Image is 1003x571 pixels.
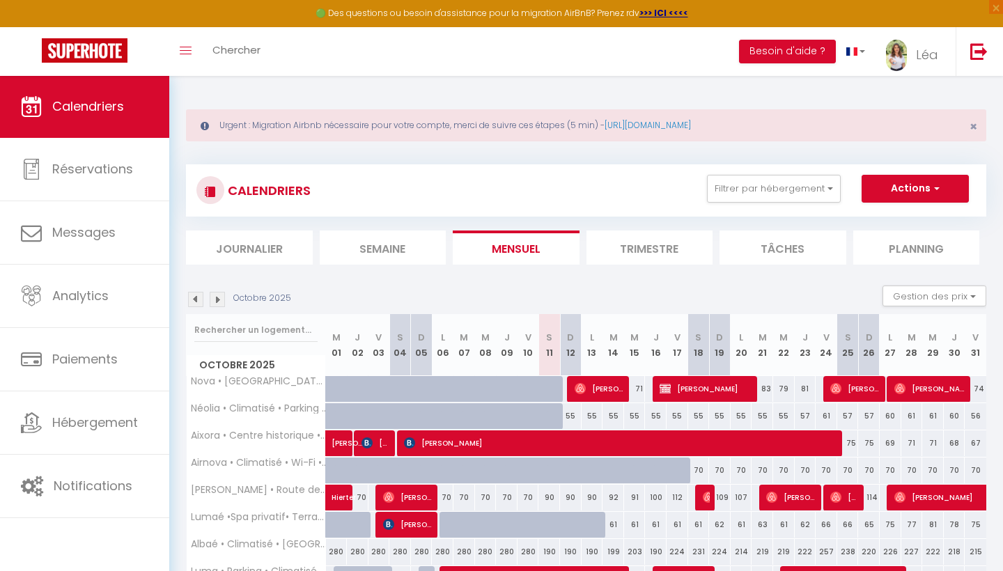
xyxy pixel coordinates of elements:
[52,287,109,304] span: Analytics
[795,403,816,429] div: 57
[845,331,851,344] abbr: S
[816,403,837,429] div: 61
[880,457,901,483] div: 70
[816,314,837,376] th: 24
[880,539,901,565] div: 226
[624,376,646,402] div: 71
[688,403,710,429] div: 55
[645,485,667,510] div: 100
[361,430,390,456] span: [PERSON_NAME]
[560,539,582,565] div: 190
[837,539,859,565] div: 238
[453,230,580,265] li: Mensuel
[546,331,552,344] abbr: S
[922,539,944,565] div: 222
[496,539,518,565] div: 280
[418,331,425,344] abbr: D
[880,403,901,429] div: 60
[189,430,328,441] span: Aixora • Centre historique • Tout à pied & parking
[404,430,843,456] span: [PERSON_NAME]
[212,42,261,57] span: Chercher
[645,539,667,565] div: 190
[888,331,892,344] abbr: L
[916,46,938,63] span: Léa
[582,485,603,510] div: 90
[894,375,966,402] span: [PERSON_NAME]
[901,457,923,483] div: 70
[475,539,497,565] div: 280
[837,430,859,456] div: 75
[970,120,977,133] button: Close
[752,539,773,565] div: 219
[667,403,688,429] div: 55
[965,403,986,429] div: 56
[773,403,795,429] div: 55
[858,314,880,376] th: 26
[816,512,837,538] div: 66
[411,314,433,376] th: 05
[624,539,646,565] div: 203
[660,375,753,402] span: [PERSON_NAME]
[411,539,433,565] div: 280
[645,403,667,429] div: 55
[639,7,688,19] strong: >>> ICI <<<<
[970,118,977,135] span: ×
[703,484,710,510] span: [PERSON_NAME]
[347,539,368,565] div: 280
[709,403,731,429] div: 55
[397,331,403,344] abbr: S
[538,539,560,565] div: 190
[944,403,965,429] div: 60
[332,477,364,503] span: Hierter Fosti
[901,539,923,565] div: 227
[688,539,710,565] div: 231
[709,512,731,538] div: 62
[739,40,836,63] button: Besoin d'aide ?
[944,539,965,565] div: 218
[823,331,830,344] abbr: V
[752,457,773,483] div: 70
[972,331,979,344] abbr: V
[496,485,518,510] div: 70
[52,160,133,178] span: Réservations
[795,512,816,538] div: 62
[944,457,965,483] div: 70
[922,457,944,483] div: 70
[853,230,980,265] li: Planning
[883,285,986,306] button: Gestion des prix
[752,314,773,376] th: 21
[332,423,364,449] span: [PERSON_NAME]
[630,331,639,344] abbr: M
[965,430,986,456] div: 67
[453,539,475,565] div: 280
[189,539,328,549] span: Albaé • Climatisé • [GEOGRAPHIC_DATA] • Parking • [GEOGRAPHIC_DATA]
[773,539,795,565] div: 219
[922,403,944,429] div: 61
[441,331,445,344] abbr: L
[970,42,988,60] img: logout
[538,485,560,510] div: 90
[475,485,497,510] div: 70
[667,512,688,538] div: 61
[518,314,539,376] th: 10
[582,403,603,429] div: 55
[880,430,901,456] div: 69
[667,539,688,565] div: 224
[773,457,795,483] div: 70
[773,376,795,402] div: 79
[602,403,624,429] div: 55
[54,477,132,494] span: Notifications
[538,314,560,376] th: 11
[752,403,773,429] div: 55
[326,430,348,457] a: [PERSON_NAME]
[837,457,859,483] div: 70
[602,512,624,538] div: 61
[186,230,313,265] li: Journalier
[224,175,311,206] h3: CALENDRIERS
[624,485,646,510] div: 91
[653,331,659,344] abbr: J
[752,376,773,402] div: 83
[944,512,965,538] div: 78
[707,175,841,203] button: Filtrer par hébergement
[795,457,816,483] div: 70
